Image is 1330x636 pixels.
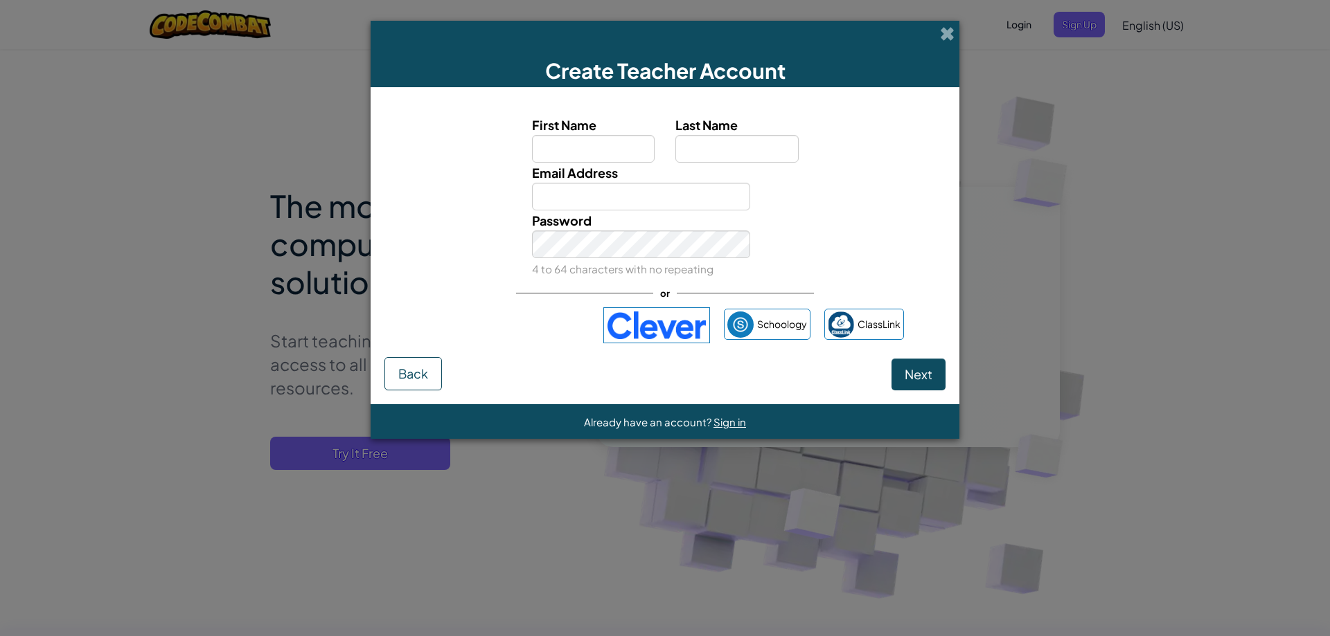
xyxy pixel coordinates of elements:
[532,165,618,181] span: Email Address
[532,117,596,133] span: First Name
[653,283,677,303] span: or
[858,314,901,334] span: ClassLink
[398,365,428,381] span: Back
[384,357,442,390] button: Back
[713,415,746,428] a: Sign in
[532,212,592,228] span: Password
[727,311,754,338] img: schoology.png
[545,57,786,84] span: Create Teacher Account
[757,314,807,334] span: Schoology
[828,311,854,338] img: classlink-logo-small.png
[419,310,596,340] iframe: Sign in with Google Button
[905,366,932,382] span: Next
[532,262,713,275] small: 4 to 64 characters with no repeating
[892,358,946,390] button: Next
[675,117,738,133] span: Last Name
[584,415,713,428] span: Already have an account?
[603,307,710,343] img: clever-logo-blue.png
